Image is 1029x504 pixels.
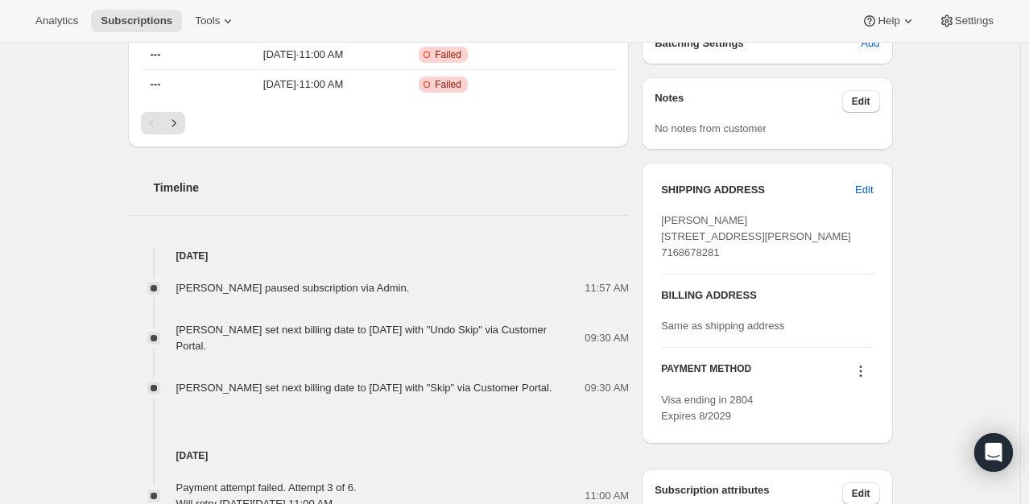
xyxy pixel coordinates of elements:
span: Same as shipping address [661,320,784,332]
span: Edit [855,182,873,198]
span: 09:30 AM [585,330,629,346]
button: Next [163,112,185,134]
span: 11:57 AM [585,280,629,296]
span: [PERSON_NAME] paused subscription via Admin. [176,282,410,294]
h3: SHIPPING ADDRESS [661,182,855,198]
span: No notes from customer [655,122,767,134]
span: Edit [852,95,870,108]
h4: [DATE] [128,448,630,464]
span: 11:00 AM [585,488,629,504]
span: Failed [435,48,461,61]
h3: BILLING ADDRESS [661,287,873,304]
span: [PERSON_NAME] [STREET_ADDRESS][PERSON_NAME] 7168678281 [661,214,851,258]
span: Failed [435,78,461,91]
span: [DATE] · 11:00 AM [223,76,383,93]
span: --- [151,48,161,60]
button: Tools [185,10,246,32]
span: Add [861,35,879,52]
h3: PAYMENT METHOD [661,362,751,384]
button: Edit [845,177,882,203]
span: 09:30 AM [585,380,629,396]
button: Edit [842,90,880,113]
button: Add [851,31,889,56]
div: Open Intercom Messenger [974,433,1013,472]
span: Help [878,14,899,27]
span: Tools [195,14,220,27]
h4: [DATE] [128,248,630,264]
button: Subscriptions [91,10,182,32]
nav: Pagination [141,112,617,134]
button: Settings [929,10,1003,32]
span: [DATE] · 11:00 AM [223,47,383,63]
span: Settings [955,14,994,27]
span: Analytics [35,14,78,27]
h2: Timeline [154,180,630,196]
span: [PERSON_NAME] set next billing date to [DATE] with "Skip" via Customer Portal. [176,382,552,394]
h3: Notes [655,90,842,113]
span: [PERSON_NAME] set next billing date to [DATE] with "Undo Skip" via Customer Portal. [176,324,548,352]
span: Subscriptions [101,14,172,27]
span: --- [151,78,161,90]
h6: Batching Settings [655,35,861,52]
button: Help [852,10,925,32]
span: Edit [852,487,870,500]
span: Visa ending in 2804 Expires 8/2029 [661,394,753,422]
button: Analytics [26,10,88,32]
